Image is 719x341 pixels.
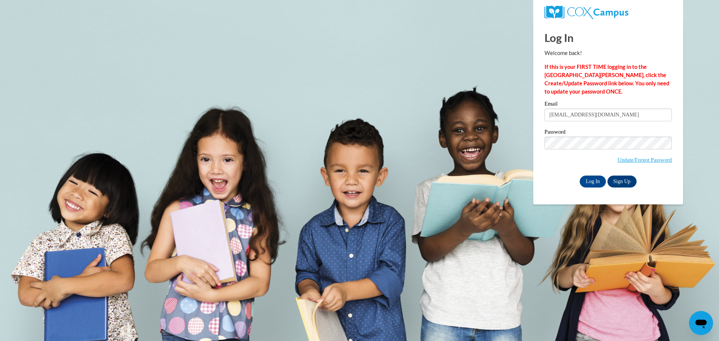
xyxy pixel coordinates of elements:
[544,6,628,19] img: COX Campus
[544,49,672,57] p: Welcome back!
[544,101,672,109] label: Email
[544,129,672,137] label: Password
[544,6,672,19] a: COX Campus
[544,64,669,95] strong: If this is your FIRST TIME logging in to the [GEOGRAPHIC_DATA][PERSON_NAME], click the Create/Upd...
[544,30,672,45] h1: Log In
[689,311,713,335] iframe: Button to launch messaging window
[580,176,606,188] input: Log In
[618,157,672,163] a: Update/Forgot Password
[607,176,637,188] a: Sign Up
